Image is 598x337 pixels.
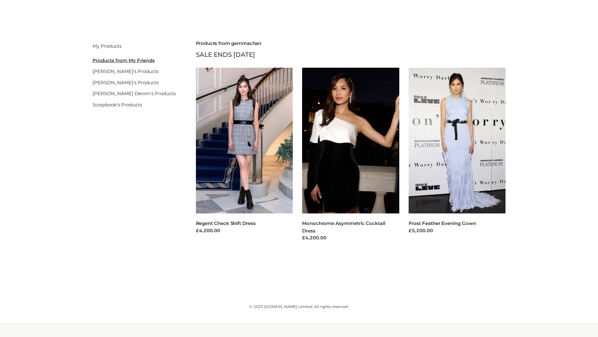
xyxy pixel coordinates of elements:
a: Frost Feather Evening Gown [409,220,476,226]
a: [PERSON_NAME] Denim's Products [93,90,176,96]
h2: Products from gemmachan [196,41,506,46]
div: £4,200.00 [302,234,399,242]
a: [PERSON_NAME]'s Products [93,68,159,74]
div: £4,200.00 [196,227,293,234]
a: [PERSON_NAME]'s Products [93,80,159,85]
div: SALE ENDS [DATE] [196,49,506,60]
a: Regent Check Shift Dress [196,220,256,226]
a: Scrapbook's Products [93,102,142,108]
a: My Products [93,43,121,49]
div: £5,200.00 [409,227,506,234]
a: Monochrome Asymmetric Cocktail Dress [302,220,385,233]
div: © 2025 [DOMAIN_NAME] Limited. All rights reserved. [93,304,505,310]
u: Products from My Friends [93,57,155,63]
